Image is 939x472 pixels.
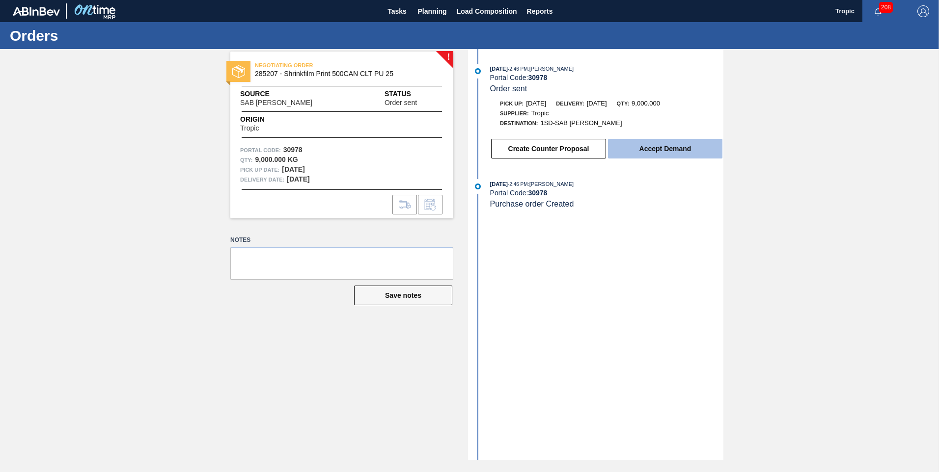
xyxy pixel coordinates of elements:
span: Purchase order Created [490,200,574,208]
span: : [PERSON_NAME] [528,181,574,187]
strong: 9,000.000 KG [255,156,298,163]
strong: 30978 [528,189,547,197]
img: atual [475,68,481,74]
span: Delivery Date: [240,175,284,184]
span: Load Composition [457,5,517,17]
span: Tasks [387,5,408,17]
span: 1SD-SAB [PERSON_NAME] [540,119,622,127]
span: 285207 - Shrinkfilm Print 500CAN CLT PU 25 [255,70,433,78]
span: Portal Code: [240,145,281,155]
img: atual [475,184,481,189]
button: Notifications [862,4,894,18]
button: Create Counter Proposal [491,139,606,158]
span: Origin [240,114,283,125]
span: Source [240,89,342,99]
span: NEGOTIATING ORDER [255,60,392,70]
div: Go to Load Composition [392,195,417,214]
span: Order sent [490,84,527,93]
span: [DATE] [526,100,546,107]
span: Pick up Date: [240,165,279,175]
strong: [DATE] [282,165,304,173]
strong: [DATE] [287,175,309,183]
div: Inform order change [418,195,442,214]
span: - 2:46 PM [508,66,528,72]
span: SAB [PERSON_NAME] [240,99,312,106]
span: Destination: [500,120,538,126]
div: Portal Code: [490,189,723,197]
span: 208 [879,2,893,13]
div: Portal Code: [490,74,723,81]
strong: 30978 [528,74,547,81]
span: [DATE] [490,181,508,187]
span: Planning [418,5,447,17]
span: Pick up: [500,101,524,106]
span: : [PERSON_NAME] [528,66,574,72]
span: Supplier: [500,110,529,116]
img: TNhmsLtSVTkK8tSr43FrP2fwEKptu5GPRR3wAAAABJRU5ErkJggg== [13,7,60,16]
span: Delivery: [556,101,584,106]
button: Accept Demand [608,139,722,158]
span: - 2:46 PM [508,182,528,187]
span: Qty: [617,101,629,106]
span: Reports [527,5,553,17]
span: Tropic [531,109,549,117]
span: [DATE] [587,100,607,107]
label: Notes [230,233,453,247]
button: Save notes [354,286,452,305]
strong: 30978 [283,146,303,154]
span: [DATE] [490,66,508,72]
h1: Orders [10,30,184,41]
span: Status [385,89,443,99]
span: Qty : [240,155,252,165]
span: Order sent [385,99,417,106]
img: status [232,65,245,78]
span: 9,000.000 [632,100,660,107]
img: Logout [917,5,929,17]
span: Tropic [240,125,259,132]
